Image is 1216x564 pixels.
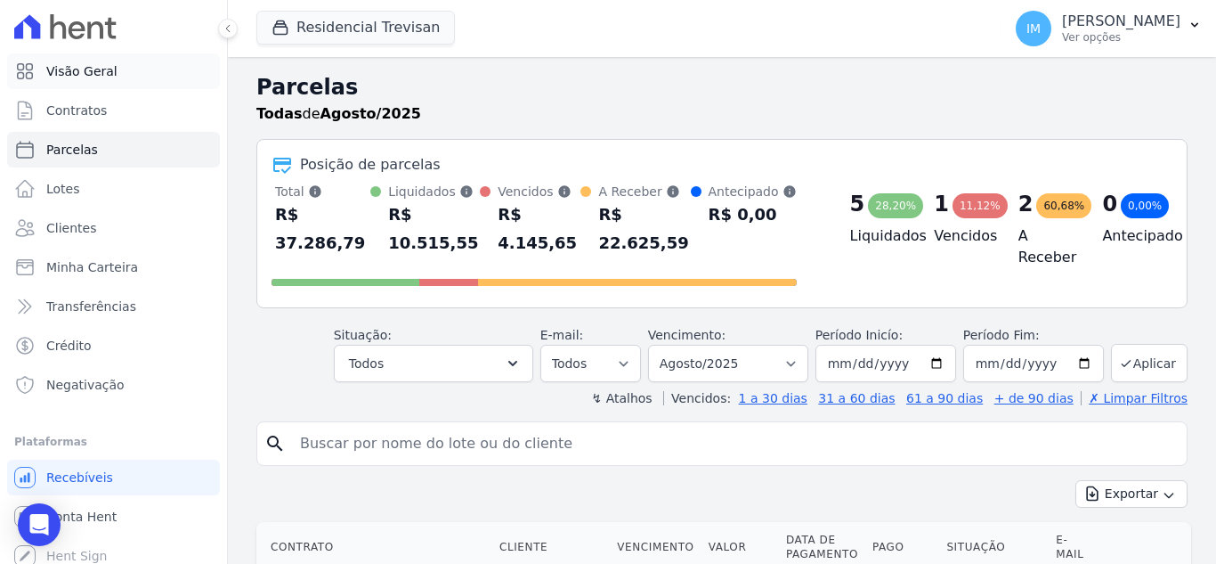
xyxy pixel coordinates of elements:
[1062,12,1180,30] p: [PERSON_NAME]
[46,376,125,394] span: Negativação
[1102,225,1158,247] h4: Antecipado
[1081,391,1188,405] a: ✗ Limpar Filtros
[7,289,220,324] a: Transferências
[349,353,384,374] span: Todos
[7,328,220,364] a: Crédito
[994,391,1074,405] a: + de 90 dias
[46,469,113,486] span: Recebíveis
[46,508,117,526] span: Conta Hent
[1036,193,1091,218] div: 60,68%
[18,503,61,546] div: Open Intercom Messenger
[498,200,580,257] div: R$ 4.145,65
[739,391,807,405] a: 1 a 30 dias
[953,193,1008,218] div: 11,12%
[46,258,138,276] span: Minha Carteira
[540,328,584,342] label: E-mail:
[388,183,480,200] div: Liquidados
[388,200,480,257] div: R$ 10.515,55
[275,183,370,200] div: Total
[46,180,80,198] span: Lotes
[264,433,286,454] i: search
[963,326,1104,345] label: Período Fim:
[300,154,441,176] div: Posição de parcelas
[934,225,990,247] h4: Vencidos
[1026,22,1041,35] span: IM
[334,345,533,382] button: Todos
[815,328,903,342] label: Período Inicío:
[934,190,949,218] div: 1
[275,200,370,257] div: R$ 37.286,79
[7,53,220,89] a: Visão Geral
[7,171,220,207] a: Lotes
[868,193,923,218] div: 28,20%
[663,391,731,405] label: Vencidos:
[46,298,136,315] span: Transferências
[289,426,1180,462] input: Buscar por nome do lote ou do cliente
[598,183,690,200] div: A Receber
[1018,225,1074,268] h4: A Receber
[46,62,118,80] span: Visão Geral
[7,367,220,403] a: Negativação
[46,102,107,119] span: Contratos
[598,200,690,257] div: R$ 22.625,59
[591,391,652,405] label: ↯ Atalhos
[7,132,220,168] a: Parcelas
[709,183,797,200] div: Antecipado
[46,219,96,237] span: Clientes
[7,249,220,285] a: Minha Carteira
[850,190,865,218] div: 5
[648,328,726,342] label: Vencimento:
[1062,30,1180,45] p: Ver opções
[256,105,303,122] strong: Todas
[14,431,213,453] div: Plataformas
[256,103,421,125] p: de
[1018,190,1034,218] div: 2
[7,460,220,495] a: Recebíveis
[46,337,92,355] span: Crédito
[46,141,98,159] span: Parcelas
[7,210,220,246] a: Clientes
[7,499,220,535] a: Conta Hent
[256,11,455,45] button: Residencial Trevisan
[850,225,906,247] h4: Liquidados
[1121,193,1169,218] div: 0,00%
[1111,344,1188,382] button: Aplicar
[818,391,895,405] a: 31 a 60 dias
[320,105,421,122] strong: Agosto/2025
[7,93,220,128] a: Contratos
[334,328,392,342] label: Situação:
[256,71,1188,103] h2: Parcelas
[1075,480,1188,508] button: Exportar
[1001,4,1216,53] button: IM [PERSON_NAME] Ver opções
[1102,190,1117,218] div: 0
[906,391,983,405] a: 61 a 90 dias
[709,200,797,229] div: R$ 0,00
[498,183,580,200] div: Vencidos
